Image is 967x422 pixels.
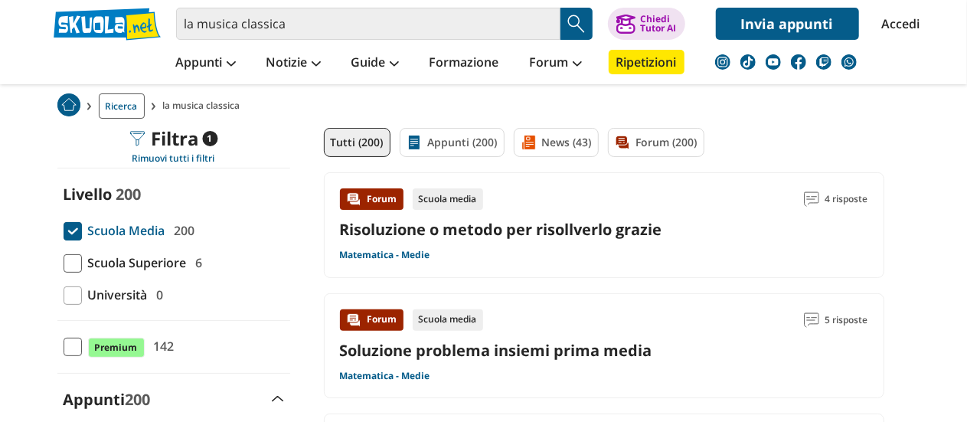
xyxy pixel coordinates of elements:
a: Matematica - Medie [340,370,430,382]
span: 1 [202,131,217,146]
img: twitch [816,54,831,70]
span: la musica classica [163,93,247,119]
span: 200 [126,389,151,410]
a: Matematica - Medie [340,249,430,261]
label: Appunti [64,389,151,410]
img: Commenti lettura [804,191,819,207]
button: ChiediTutor AI [608,8,685,40]
span: 200 [116,184,142,204]
a: Appunti [172,50,240,77]
img: facebook [791,54,806,70]
span: 0 [151,285,164,305]
a: News (43) [514,128,599,157]
span: 142 [148,336,175,356]
div: Forum [340,309,403,331]
a: Soluzione problema insiemi prima media [340,340,652,361]
span: Premium [88,338,145,358]
a: Ricerca [99,93,145,119]
span: 5 risposte [825,309,868,331]
span: 4 risposte [825,188,868,210]
a: Home [57,93,80,119]
div: Scuola media [413,309,483,331]
img: Forum contenuto [346,191,361,207]
a: Appunti (200) [400,128,505,157]
a: Accedi [882,8,914,40]
div: Rimuovi tutti i filtri [57,152,290,165]
input: Cerca appunti, riassunti o versioni [176,8,560,40]
a: Tutti (200) [324,128,390,157]
div: Forum [340,188,403,210]
span: Scuola Superiore [82,253,187,273]
a: Invia appunti [716,8,859,40]
span: 200 [168,221,195,240]
img: Cerca appunti, riassunti o versioni [565,12,588,35]
a: Ripetizioni [609,50,684,74]
button: Search Button [560,8,593,40]
a: Forum [526,50,586,77]
img: Forum contenuto [346,312,361,328]
a: Risoluzione o metodo per risollverlo grazie [340,219,662,240]
a: Forum (200) [608,128,704,157]
span: 6 [190,253,203,273]
div: Chiedi Tutor AI [640,15,676,33]
span: Scuola Media [82,221,165,240]
div: Scuola media [413,188,483,210]
img: Apri e chiudi sezione [272,396,284,402]
a: Notizie [263,50,325,77]
div: Filtra [129,128,217,149]
img: youtube [766,54,781,70]
a: Formazione [426,50,503,77]
img: Filtra filtri mobile [129,131,145,146]
img: Forum filtro contenuto [615,135,630,150]
img: Home [57,93,80,116]
img: WhatsApp [841,54,857,70]
img: Appunti filtro contenuto [407,135,422,150]
label: Livello [64,184,113,204]
img: instagram [715,54,730,70]
img: tiktok [740,54,756,70]
a: Guide [348,50,403,77]
img: News filtro contenuto [521,135,536,150]
span: Università [82,285,148,305]
img: Commenti lettura [804,312,819,328]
